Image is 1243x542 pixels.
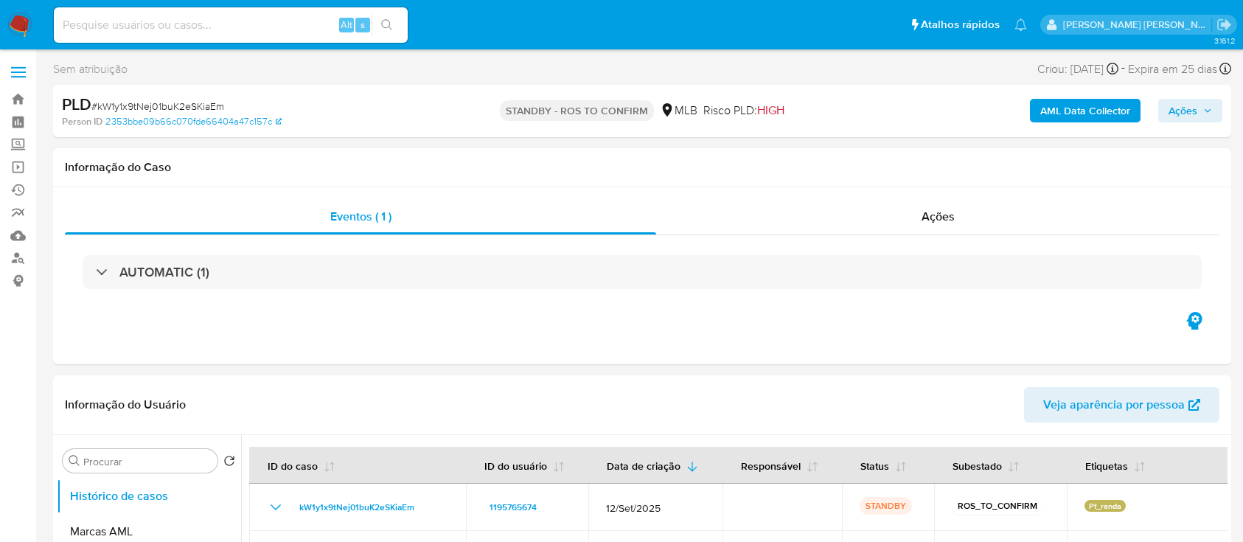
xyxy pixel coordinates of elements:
[1037,59,1118,79] div: Criou: [DATE]
[83,455,212,468] input: Procurar
[53,61,128,77] span: Sem atribuição
[341,18,352,32] span: Alt
[500,100,654,121] p: STANDBY - ROS TO CONFIRM
[1128,61,1217,77] span: Expira em 25 dias
[83,255,1202,289] div: AUTOMATIC (1)
[703,103,784,119] span: Risco PLD:
[372,15,402,35] button: search-icon
[361,18,365,32] span: s
[1040,99,1130,122] b: AML Data Collector
[1063,18,1212,32] p: alessandra.barbosa@mercadopago.com
[757,102,784,119] span: HIGH
[660,103,697,119] div: MLB
[1158,99,1222,122] button: Ações
[65,397,186,412] h1: Informação do Usuário
[91,99,224,114] span: # kW1y1x9tNej01buK2eSKiaEm
[921,17,1000,32] span: Atalhos rápidos
[223,455,235,471] button: Retornar ao pedido padrão
[69,455,80,467] button: Procurar
[1043,387,1185,423] span: Veja aparência por pessoa
[65,160,1219,175] h1: Informação do Caso
[1169,99,1197,122] span: Ações
[1014,18,1027,31] a: Notificações
[105,115,282,128] a: 2353bbe09b66c070fde66404a47c157c
[330,208,391,225] span: Eventos ( 1 )
[119,264,209,280] h3: AUTOMATIC (1)
[54,15,408,35] input: Pesquise usuários ou casos...
[1030,99,1141,122] button: AML Data Collector
[922,208,955,225] span: Ações
[1024,387,1219,423] button: Veja aparência por pessoa
[57,479,241,514] button: Histórico de casos
[1216,17,1232,32] a: Sair
[62,92,91,116] b: PLD
[62,115,102,128] b: Person ID
[1121,59,1125,79] span: -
